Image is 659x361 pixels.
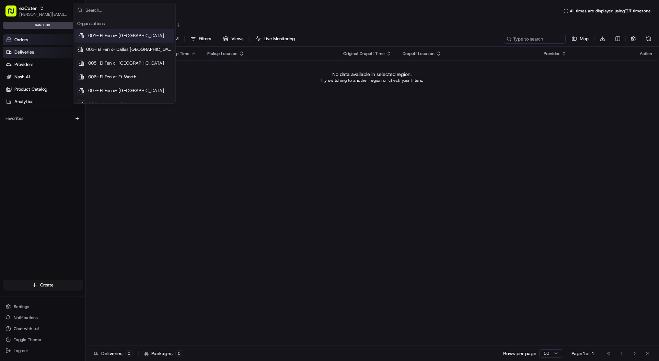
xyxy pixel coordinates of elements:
[14,99,33,105] span: Analytics
[4,150,55,163] a: 📗Knowledge Base
[65,153,110,160] span: API Documentation
[571,350,594,357] div: Page 1 of 1
[570,8,651,14] span: All times are displayed using EDT timezone
[55,150,113,163] a: 💻API Documentation
[3,313,83,323] button: Notifications
[14,61,33,68] span: Providers
[94,350,133,357] div: Deliveries
[7,118,18,129] img: ezil cloma
[14,65,27,78] img: 4037041995827_4c49e92c6e3ed2e3ec13_72.png
[85,3,171,17] input: Search...
[21,125,42,130] span: ezil cloma
[14,326,39,331] span: Chat with us!
[7,7,21,20] img: Nash
[7,89,44,94] div: Past conversations
[403,51,435,56] span: Dropoff Location
[3,302,83,312] button: Settings
[144,350,183,357] div: Packages
[14,348,28,353] span: Log out
[644,34,654,44] button: Refresh
[503,350,536,357] p: Rows per page
[47,106,49,112] span: •
[504,34,566,44] input: Type to search
[7,154,12,159] div: 📗
[3,335,83,345] button: Toggle Theme
[187,34,214,44] button: Filters
[88,60,164,66] span: 005- El Fenix- [GEOGRAPHIC_DATA]
[31,65,113,72] div: Start new chat
[544,51,560,56] span: Provider
[117,67,125,76] button: Start new chat
[7,27,125,38] p: Welcome 👋
[252,34,298,44] button: Live Monitoring
[343,51,385,56] span: Original Dropoff Time
[14,86,47,92] span: Product Catalog
[3,22,83,29] div: sandbox
[3,324,83,334] button: Chat with us!
[231,36,243,42] span: Views
[43,125,46,130] span: •
[40,282,54,288] span: Create
[48,170,83,175] a: Powered byPylon
[14,304,29,309] span: Settings
[14,37,28,43] span: Orders
[14,49,34,55] span: Deliveries
[3,96,85,107] a: Analytics
[73,17,175,103] div: Suggestions
[175,350,183,357] div: 0
[58,154,63,159] div: 💻
[21,106,45,112] span: nakirzaman
[88,101,129,108] span: 008- El Fenix- Plano
[580,36,589,42] span: Map
[321,78,423,83] p: Try switching to another region or check your filters.
[51,106,65,112] span: [DATE]
[31,72,94,78] div: We're available if you need us!
[14,74,30,80] span: Nash AI
[106,88,125,96] button: See all
[19,12,68,17] button: [PERSON_NAME][EMAIL_ADDRESS][DOMAIN_NAME]
[3,3,71,19] button: ezCater[PERSON_NAME][EMAIL_ADDRESS][DOMAIN_NAME]
[207,51,238,56] span: Pickup Location
[14,337,41,342] span: Toggle Theme
[88,33,164,39] span: 001- El Fenix- [GEOGRAPHIC_DATA]
[3,47,85,58] a: Deliveries
[14,315,38,320] span: Notifications
[47,125,61,130] span: [DATE]
[14,153,53,160] span: Knowledge Base
[88,74,136,80] span: 006- El Fenix- Ft Worth
[568,34,592,44] button: Map
[7,100,18,111] img: nakirzaman
[220,34,246,44] button: Views
[19,5,37,12] button: ezCater
[86,46,171,53] span: 003- El Fenix- Dallas [GEOGRAPHIC_DATA][PERSON_NAME]
[7,65,19,78] img: 1736555255976-a54dd68f-1ca7-489b-9aae-adbdc363a1c4
[74,19,174,29] div: Organizations
[3,346,83,356] button: Log out
[68,170,83,175] span: Pylon
[88,88,164,94] span: 007- El Fenix- [GEOGRAPHIC_DATA]
[125,350,133,357] div: 0
[199,36,211,42] span: Filters
[3,71,85,82] a: Nash AI
[3,84,85,95] a: Product Catalog
[18,44,113,51] input: Clear
[264,36,295,42] span: Live Monitoring
[640,51,652,56] div: Action
[3,59,85,70] a: Providers
[3,280,83,291] button: Create
[3,113,83,124] div: Favorites
[3,34,85,45] a: Orders
[332,71,412,78] p: No data available in selected region.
